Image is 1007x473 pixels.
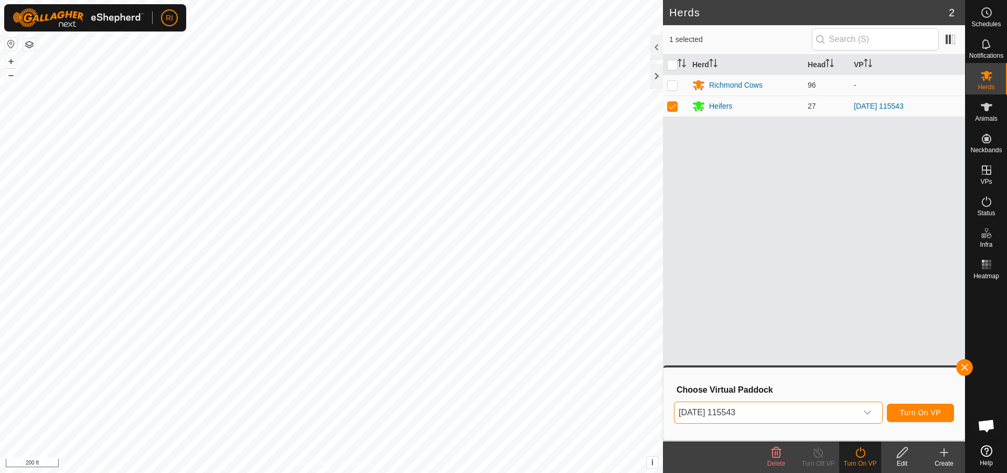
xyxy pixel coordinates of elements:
[647,457,658,468] button: i
[864,60,872,69] p-sorticon: Activate to sort
[881,459,923,468] div: Edit
[812,28,939,50] input: Search (S)
[797,459,839,468] div: Turn Off VP
[854,102,904,110] a: [DATE] 115543
[980,241,992,248] span: Infra
[5,55,17,68] button: +
[674,402,857,423] span: 2025-08-15 115543
[970,147,1002,153] span: Neckbands
[850,75,965,96] td: -
[5,38,17,50] button: Reset Map
[980,178,992,185] span: VPs
[342,459,373,469] a: Contact Us
[767,460,786,467] span: Delete
[949,5,955,20] span: 2
[971,21,1001,27] span: Schedules
[900,408,941,417] span: Turn On VP
[971,410,1002,442] a: Open chat
[978,84,994,90] span: Herds
[808,81,816,89] span: 96
[808,102,816,110] span: 27
[969,52,1003,59] span: Notifications
[980,460,993,466] span: Help
[166,13,173,24] span: RI
[651,458,654,467] span: i
[839,459,881,468] div: Turn On VP
[709,101,732,112] div: Heifers
[677,385,954,395] h3: Choose Virtual Paddock
[977,210,995,216] span: Status
[857,402,878,423] div: dropdown trigger
[669,34,812,45] span: 1 selected
[923,459,965,468] div: Create
[709,80,763,91] div: Richmond Cows
[688,55,804,75] th: Herd
[23,38,36,51] button: Map Layers
[850,55,965,75] th: VP
[975,115,998,122] span: Animals
[5,69,17,81] button: –
[966,441,1007,470] a: Help
[973,273,999,279] span: Heatmap
[887,404,954,422] button: Turn On VP
[290,459,329,469] a: Privacy Policy
[804,55,850,75] th: Head
[826,60,834,69] p-sorticon: Activate to sort
[669,6,949,19] h2: Herds
[678,60,686,69] p-sorticon: Activate to sort
[13,8,144,27] img: Gallagher Logo
[709,60,717,69] p-sorticon: Activate to sort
